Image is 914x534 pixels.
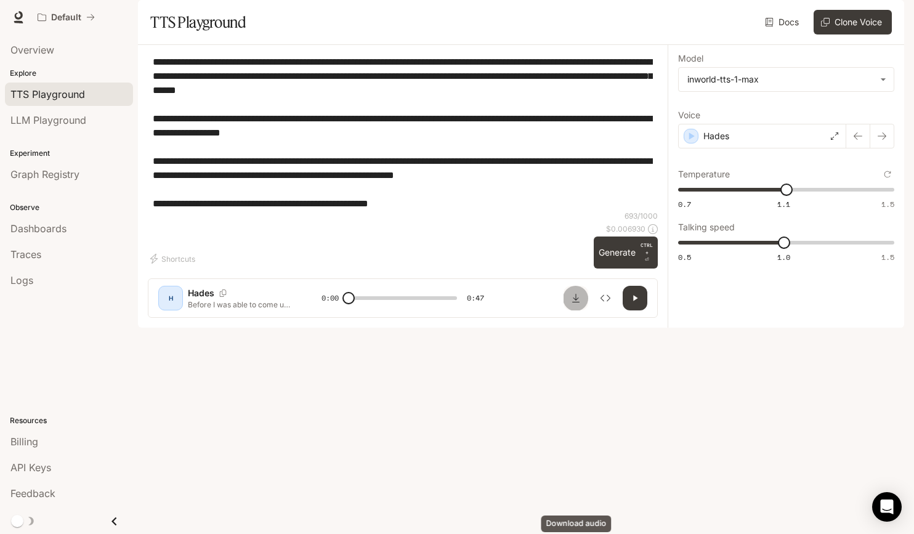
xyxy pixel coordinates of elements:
[703,130,729,142] p: Hades
[593,286,618,310] button: Inspect
[594,237,658,269] button: GenerateCTRL +⏎
[32,5,100,30] button: All workspaces
[51,12,81,23] p: Default
[881,199,894,209] span: 1.5
[678,199,691,209] span: 0.7
[541,516,612,532] div: Download audio
[881,252,894,262] span: 1.5
[777,252,790,262] span: 1.0
[678,223,735,232] p: Talking speed
[678,111,700,119] p: Voice
[881,168,894,181] button: Reset to default
[872,492,902,522] div: Open Intercom Messenger
[814,10,892,34] button: Clone Voice
[467,292,484,304] span: 0:47
[641,241,653,256] p: CTRL +
[678,170,730,179] p: Temperature
[148,249,200,269] button: Shortcuts
[762,10,804,34] a: Docs
[161,288,180,308] div: H
[150,10,246,34] h1: TTS Playground
[679,68,894,91] div: inworld-tts-1-max
[322,292,339,304] span: 0:00
[188,299,292,310] p: Before I was able to come up with a game plan, the door opened and he came back to the room. Not ...
[678,252,691,262] span: 0.5
[678,54,703,63] p: Model
[214,289,232,297] button: Copy Voice ID
[687,73,874,86] div: inworld-tts-1-max
[564,286,588,310] button: Download audio
[188,287,214,299] p: Hades
[777,199,790,209] span: 1.1
[641,241,653,264] p: ⏎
